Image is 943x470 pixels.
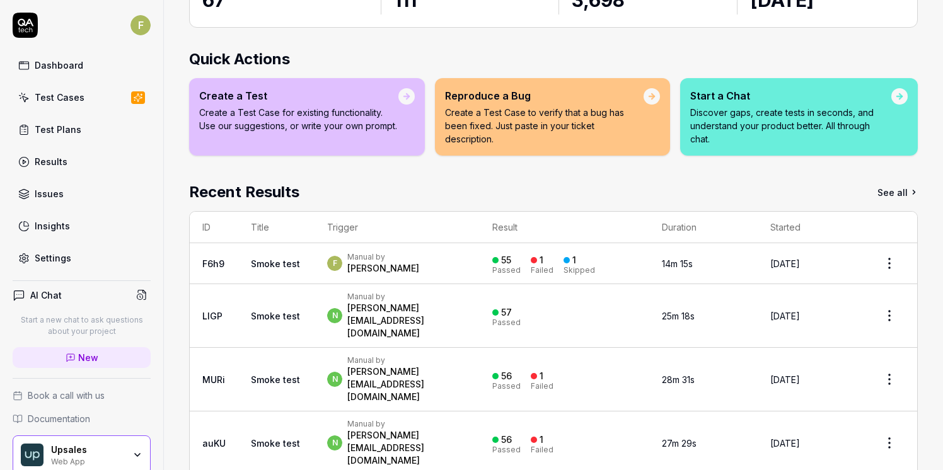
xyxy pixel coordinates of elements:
[662,374,695,385] time: 28m 31s
[758,212,862,243] th: Started
[35,123,81,136] div: Test Plans
[492,319,521,326] div: Passed
[770,438,800,449] time: [DATE]
[13,389,151,402] a: Book a call with us
[28,389,105,402] span: Book a call with us
[238,212,315,243] th: Title
[13,246,151,270] a: Settings
[327,372,342,387] span: n
[531,267,553,274] div: Failed
[251,311,300,321] a: Smoke test
[202,311,223,321] a: LIGP
[327,308,342,323] span: n
[492,446,521,454] div: Passed
[347,292,466,302] div: Manual by
[327,256,342,271] span: F
[28,412,90,425] span: Documentation
[13,85,151,110] a: Test Cases
[531,446,553,454] div: Failed
[35,251,71,265] div: Settings
[51,456,124,466] div: Web App
[199,88,398,103] div: Create a Test
[877,181,918,203] a: See all
[662,438,697,449] time: 27m 29s
[13,314,151,337] p: Start a new chat to ask questions about your project
[347,365,466,403] div: [PERSON_NAME][EMAIL_ADDRESS][DOMAIN_NAME]
[445,106,644,146] p: Create a Test Case to verify that a bug has been fixed. Just paste in your ticket description.
[130,13,151,38] button: F
[572,255,576,266] div: 1
[35,219,70,232] div: Insights
[770,311,800,321] time: [DATE]
[770,258,800,269] time: [DATE]
[35,59,83,72] div: Dashboard
[13,117,151,142] a: Test Plans
[347,355,466,365] div: Manual by
[347,302,466,340] div: [PERSON_NAME][EMAIL_ADDRESS][DOMAIN_NAME]
[35,155,67,168] div: Results
[199,106,398,132] p: Create a Test Case for existing functionality. Use our suggestions, or write your own prompt.
[492,382,521,390] div: Passed
[202,258,224,269] a: F6h9
[251,258,300,269] a: Smoke test
[540,370,543,382] div: 1
[564,267,595,274] div: Skipped
[251,438,300,449] a: Smoke test
[770,374,800,385] time: [DATE]
[347,252,419,262] div: Manual by
[130,15,151,35] span: F
[13,181,151,206] a: Issues
[190,212,238,243] th: ID
[480,212,649,243] th: Result
[78,351,98,364] span: New
[347,262,419,275] div: [PERSON_NAME]
[51,444,124,456] div: Upsales
[662,258,693,269] time: 14m 15s
[13,149,151,174] a: Results
[189,48,918,71] h2: Quick Actions
[13,214,151,238] a: Insights
[35,91,84,104] div: Test Cases
[662,311,695,321] time: 25m 18s
[501,434,512,445] div: 56
[690,88,891,103] div: Start a Chat
[13,412,151,425] a: Documentation
[501,370,512,382] div: 56
[202,374,225,385] a: MURi
[540,255,543,266] div: 1
[501,255,511,266] div: 55
[315,212,479,243] th: Trigger
[690,106,891,146] p: Discover gaps, create tests in seconds, and understand your product better. All through chat.
[30,289,62,302] h4: AI Chat
[649,212,758,243] th: Duration
[202,438,226,449] a: auKU
[501,307,512,318] div: 57
[189,181,299,203] h2: Recent Results
[13,347,151,368] a: New
[251,374,300,385] a: Smoke test
[347,429,466,467] div: [PERSON_NAME][EMAIL_ADDRESS][DOMAIN_NAME]
[540,434,543,445] div: 1
[327,435,342,450] span: n
[13,53,151,77] a: Dashboard
[445,88,644,103] div: Reproduce a Bug
[21,444,43,466] img: Upsales Logo
[492,267,521,274] div: Passed
[347,419,466,429] div: Manual by
[531,382,553,390] div: Failed
[35,187,64,200] div: Issues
